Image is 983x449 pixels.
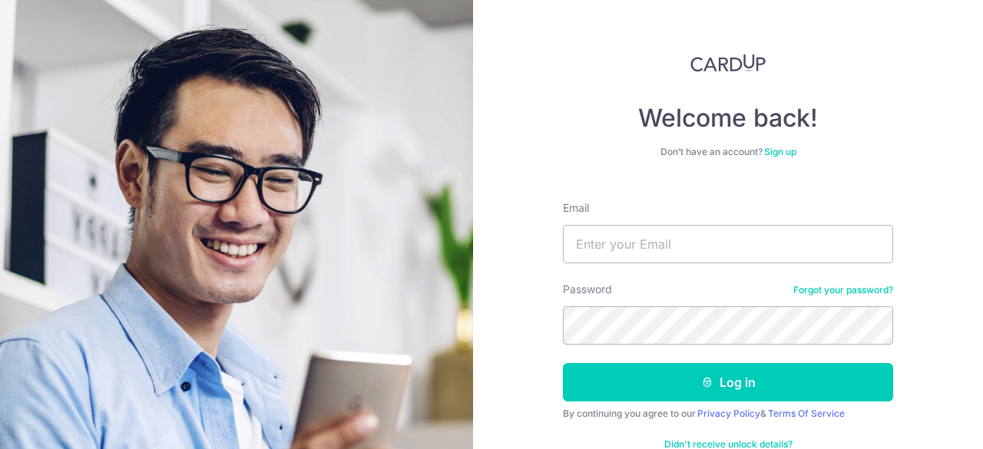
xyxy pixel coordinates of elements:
[793,284,893,296] a: Forgot your password?
[563,282,612,297] label: Password
[697,408,760,419] a: Privacy Policy
[690,54,766,72] img: CardUp Logo
[563,200,589,216] label: Email
[764,146,796,157] a: Sign up
[563,225,893,263] input: Enter your Email
[563,103,893,134] h4: Welcome back!
[768,408,845,419] a: Terms Of Service
[563,408,893,420] div: By continuing you agree to our &
[563,146,893,158] div: Don’t have an account?
[563,363,893,401] button: Log in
